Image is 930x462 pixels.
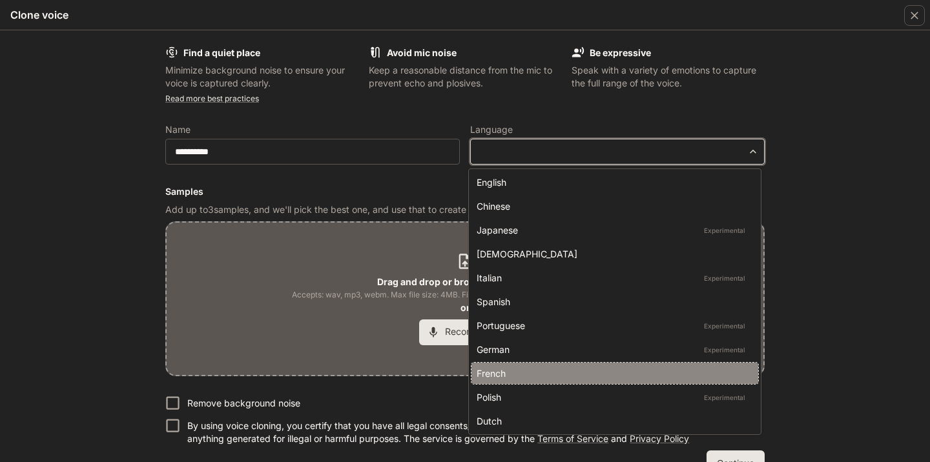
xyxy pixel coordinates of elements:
[477,414,748,428] div: Dutch
[477,247,748,261] div: [DEMOGRAPHIC_DATA]
[701,392,748,403] p: Experimental
[701,225,748,236] p: Experimental
[701,344,748,356] p: Experimental
[477,271,748,285] div: Italian
[477,367,748,380] div: French
[701,320,748,332] p: Experimental
[477,295,748,308] div: Spanish
[477,343,748,356] div: German
[477,319,748,332] div: Portuguese
[477,176,748,189] div: English
[477,390,748,404] div: Polish
[701,272,748,284] p: Experimental
[477,223,748,237] div: Japanese
[477,199,748,213] div: Chinese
